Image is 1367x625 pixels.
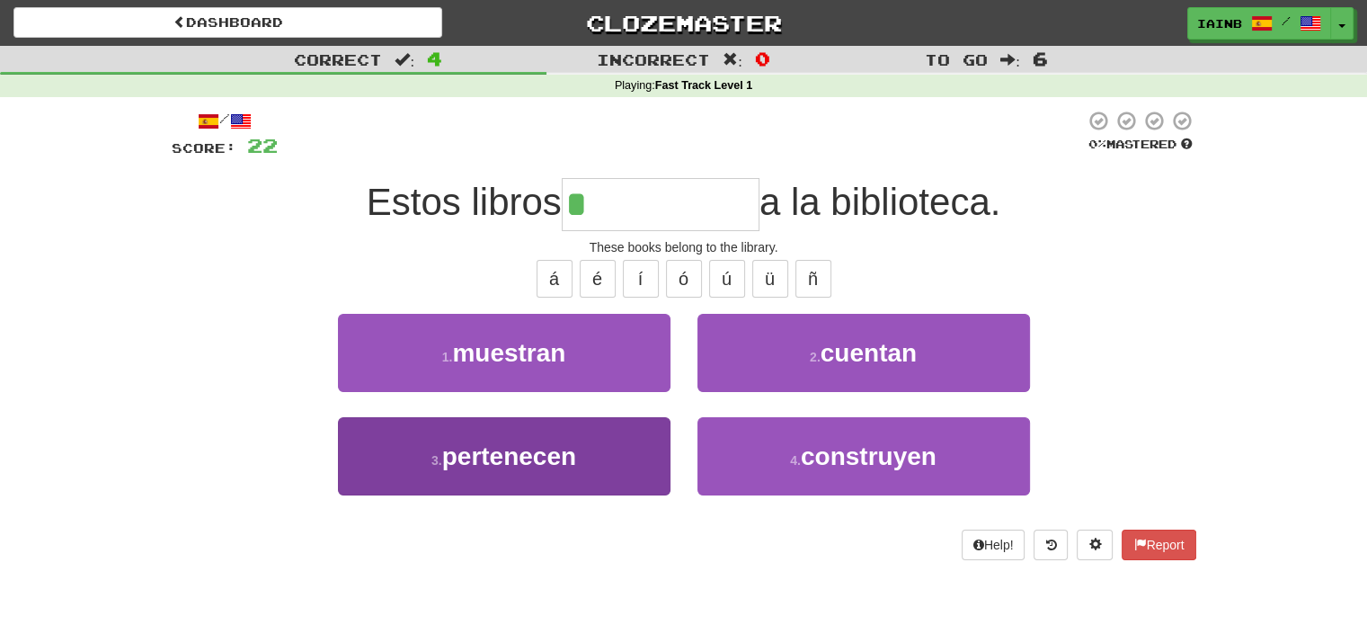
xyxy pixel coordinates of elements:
[790,453,801,468] small: 4 .
[1122,530,1195,560] button: Report
[452,339,565,367] span: muestran
[1187,7,1331,40] a: iainb /
[925,50,988,68] span: To go
[1085,137,1196,153] div: Mastered
[367,181,562,223] span: Estos libros
[442,442,576,470] span: pertenecen
[810,350,821,364] small: 2 .
[427,48,442,69] span: 4
[697,417,1030,496] button: 4.construyen
[395,52,414,67] span: :
[580,260,616,298] button: é
[338,314,670,392] button: 1.muestran
[723,52,742,67] span: :
[1034,530,1068,560] button: Round history (alt+y)
[172,110,278,132] div: /
[442,350,453,364] small: 1 .
[338,417,670,496] button: 3.pertenecen
[294,50,382,68] span: Correct
[752,260,788,298] button: ü
[755,48,770,69] span: 0
[655,79,753,92] strong: Fast Track Level 1
[172,238,1196,256] div: These books belong to the library.
[537,260,573,298] button: á
[801,442,936,470] span: construyen
[469,7,898,39] a: Clozemaster
[962,530,1025,560] button: Help!
[1033,48,1048,69] span: 6
[1282,14,1291,27] span: /
[795,260,831,298] button: ñ
[247,134,278,156] span: 22
[1000,52,1020,67] span: :
[623,260,659,298] button: í
[666,260,702,298] button: ó
[597,50,710,68] span: Incorrect
[697,314,1030,392] button: 2.cuentan
[431,453,442,468] small: 3 .
[759,181,1001,223] span: a la biblioteca.
[1088,137,1106,151] span: 0 %
[1197,15,1242,31] span: iainb
[709,260,745,298] button: ú
[172,140,236,156] span: Score:
[13,7,442,38] a: Dashboard
[821,339,917,367] span: cuentan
